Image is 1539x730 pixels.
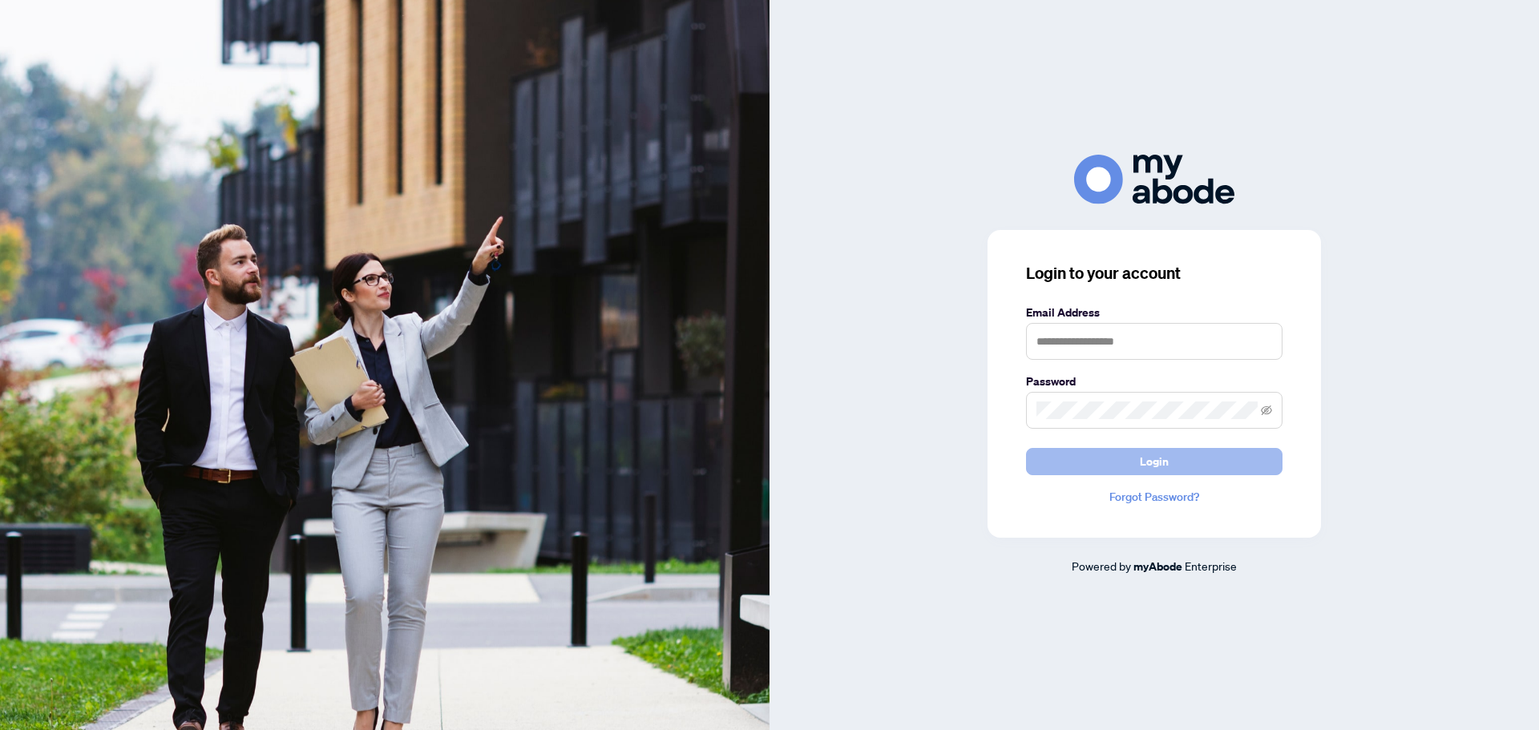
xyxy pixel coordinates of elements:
[1074,155,1234,204] img: ma-logo
[1185,559,1237,573] span: Enterprise
[1072,559,1131,573] span: Powered by
[1261,405,1272,416] span: eye-invisible
[1026,448,1282,475] button: Login
[1026,373,1282,390] label: Password
[1140,449,1169,474] span: Login
[1026,262,1282,284] h3: Login to your account
[1026,304,1282,321] label: Email Address
[1133,558,1182,575] a: myAbode
[1026,488,1282,506] a: Forgot Password?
